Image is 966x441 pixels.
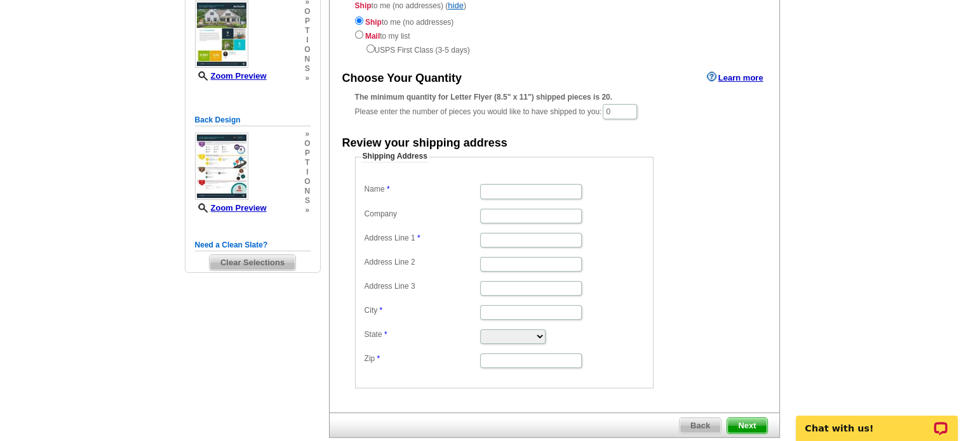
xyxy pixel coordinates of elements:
a: hide [448,1,464,10]
label: Address Line 3 [365,281,479,292]
strong: Ship [355,1,372,10]
span: o [304,177,310,187]
label: Address Line 1 [365,233,479,244]
strong: Mail [365,32,380,41]
label: State [365,329,479,340]
span: » [304,206,310,215]
legend: Shipping Address [361,151,429,162]
div: Choose Your Quantity [342,70,462,87]
span: p [304,148,310,158]
span: s [304,64,310,74]
label: Zip [365,353,479,364]
label: Company [365,209,479,220]
a: Zoom Preview [195,71,267,81]
label: Address Line 2 [365,257,479,268]
div: USPS First Class (3-5 days) [355,42,754,56]
span: o [304,45,310,55]
span: i [304,168,310,177]
h5: Need a Clean Slate? [195,239,311,251]
strong: Ship [365,18,382,27]
a: Back [679,418,721,434]
div: Please enter the number of pieces you would like to have shipped to you: [355,91,754,121]
span: n [304,187,310,196]
span: t [304,26,310,36]
span: Next [727,418,767,433]
a: Learn more [707,72,763,82]
h5: Back Design [195,114,311,126]
img: small-thumb.jpg [195,133,248,200]
a: Zoom Preview [195,203,267,213]
div: The minimum quantity for Letter Flyer (8.5" x 11") shipped pieces is 20. [355,91,754,103]
div: Review your shipping address [342,135,507,152]
span: t [304,158,310,168]
span: s [304,196,310,206]
span: n [304,55,310,64]
span: p [304,16,310,26]
label: Name [365,184,479,195]
span: » [304,129,310,139]
span: Clear Selections [210,255,295,270]
span: » [304,74,310,83]
span: i [304,36,310,45]
label: City [365,305,479,316]
iframe: LiveChat chat widget [788,401,966,441]
div: to me (no addresses) to my list [355,14,754,56]
span: o [304,7,310,16]
img: small-thumb.jpg [195,1,248,68]
span: o [304,139,310,148]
